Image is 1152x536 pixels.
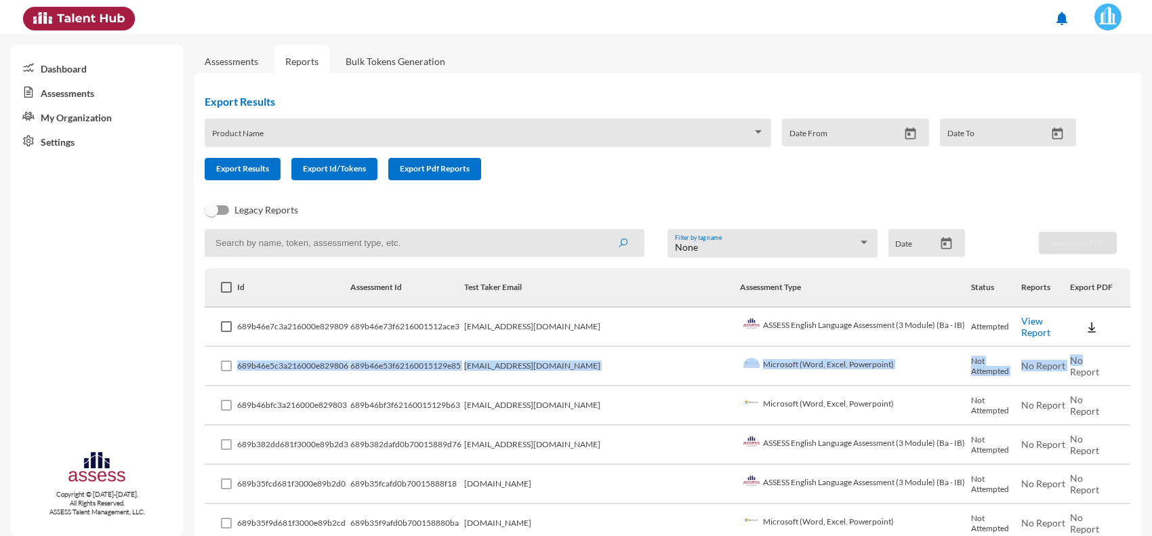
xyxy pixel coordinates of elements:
[740,386,972,426] td: Microsoft (Word, Excel, Powerpoint)
[464,465,740,504] td: [DOMAIN_NAME]
[740,465,972,504] td: ASSESS English Language Assessment (3 Module) (Ba - IB)
[1021,478,1065,489] span: No Report
[1070,394,1099,417] span: No Report
[400,163,470,173] span: Export Pdf Reports
[1021,268,1070,308] th: Reports
[675,241,698,253] span: None
[291,158,377,180] button: Export Id/Tokens
[205,95,1087,108] h2: Export Results
[1070,512,1099,535] span: No Report
[740,426,972,465] td: ASSESS English Language Assessment (3 Module) (Ba - IB)
[234,202,298,218] span: Legacy Reports
[388,158,481,180] button: Export Pdf Reports
[464,308,740,347] td: [EMAIL_ADDRESS][DOMAIN_NAME]
[303,163,366,173] span: Export Id/Tokens
[11,104,183,129] a: My Organization
[237,465,350,504] td: 689b35fcd681f3000e89b2d0
[11,80,183,104] a: Assessments
[1021,438,1065,450] span: No Report
[350,308,464,347] td: 689b46e73f6216001512ace3
[67,450,127,487] img: assesscompany-logo.png
[11,129,183,153] a: Settings
[335,45,456,78] a: Bulk Tokens Generation
[237,426,350,465] td: 689b382dd681f3000e89b2d3
[971,268,1021,308] th: Status
[971,347,1021,386] td: Not Attempted
[205,158,281,180] button: Export Results
[464,268,740,308] th: Test Taker Email
[1021,315,1050,338] a: View Report
[11,56,183,80] a: Dashboard
[971,308,1021,347] td: Attempted
[350,426,464,465] td: 689b382dafd0b70015889d76
[1050,237,1105,247] span: Download PDF
[11,490,183,516] p: Copyright © [DATE]-[DATE]. All Rights Reserved. ASSESS Talent Management, LLC.
[971,426,1021,465] td: Not Attempted
[971,386,1021,426] td: Not Attempted
[740,347,972,386] td: Microsoft (Word, Excel, Powerpoint)
[1070,433,1099,456] span: No Report
[740,268,972,308] th: Assessment Type
[216,163,269,173] span: Export Results
[350,347,464,386] td: 689b46e53f62160015129e85
[1054,10,1070,26] mat-icon: notifications
[1070,354,1099,377] span: No Report
[1070,472,1099,495] span: No Report
[464,426,740,465] td: [EMAIL_ADDRESS][DOMAIN_NAME]
[464,386,740,426] td: [EMAIL_ADDRESS][DOMAIN_NAME]
[274,45,329,78] a: Reports
[1070,268,1130,308] th: Export PDF
[1046,127,1069,141] button: Open calendar
[237,386,350,426] td: 689b46bfc3a216000e829803
[1021,360,1065,371] span: No Report
[1021,517,1065,529] span: No Report
[237,347,350,386] td: 689b46e5c3a216000e829806
[1039,232,1117,254] button: Download PDF
[350,465,464,504] td: 689b35fcafd0b70015888f18
[350,268,464,308] th: Assessment Id
[1021,399,1065,411] span: No Report
[205,56,258,67] a: Assessments
[205,229,644,257] input: Search by name, token, assessment type, etc.
[934,236,958,251] button: Open calendar
[899,127,922,141] button: Open calendar
[237,308,350,347] td: 689b46e7c3a216000e829809
[350,386,464,426] td: 689b46bf3f62160015129b63
[971,465,1021,504] td: Not Attempted
[464,347,740,386] td: [EMAIL_ADDRESS][DOMAIN_NAME]
[237,268,350,308] th: Id
[740,308,972,347] td: ASSESS English Language Assessment (3 Module) (Ba - IB)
